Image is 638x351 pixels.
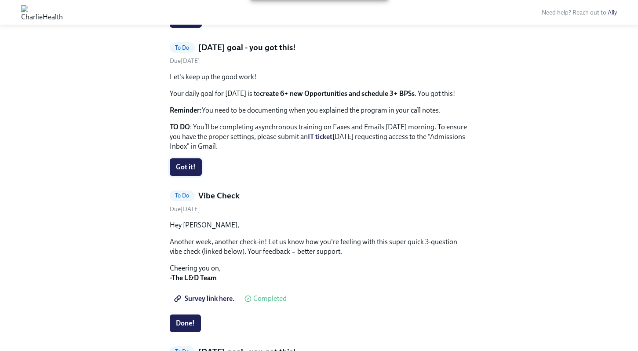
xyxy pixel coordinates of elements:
p: Hey [PERSON_NAME], [170,220,469,230]
span: Wednesday, September 10th 2025, 4:00 pm [170,205,200,213]
span: Done! [176,319,195,328]
img: CharlieHealth [21,5,63,19]
span: To Do [170,44,195,51]
span: Got it! [176,163,196,172]
p: Cheering you on, [170,263,469,283]
a: To Do[DATE] goal - you got this!Due[DATE] [170,42,469,65]
button: Got it! [170,158,202,176]
strong: -The L&D Team [170,274,217,282]
span: Wednesday, September 10th 2025, 6:00 am [170,57,200,65]
span: Survey link here. [176,294,235,303]
strong: Reminder: [170,106,202,114]
p: Let's keep up the good work! [170,72,469,82]
strong: create 6+ new Opportunities and schedule 3+ BPSs [260,89,415,98]
button: Done! [170,314,201,332]
span: Need help? Reach out to [542,9,617,16]
p: Your daily goal for [DATE] is to . You got this! [170,89,469,99]
p: You need to be documenting when you explained the program in your call notes. [170,106,469,115]
h5: [DATE] goal - you got this! [198,42,296,53]
a: IT ticket [308,132,332,141]
strong: TO DO [170,123,190,131]
a: To DoVibe CheckDue[DATE] [170,190,469,213]
span: Completed [253,295,287,302]
p: : You’ll be completing asynchronous training on Faxes and Emails [DATE] morning. To ensure you ha... [170,122,469,151]
h5: Vibe Check [198,190,240,201]
p: Another week, another check-in! Let us know how you're feeling with this super quick 3-question v... [170,237,469,256]
a: Survey link here. [170,290,241,307]
a: Ally [608,9,617,16]
span: To Do [170,192,195,199]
